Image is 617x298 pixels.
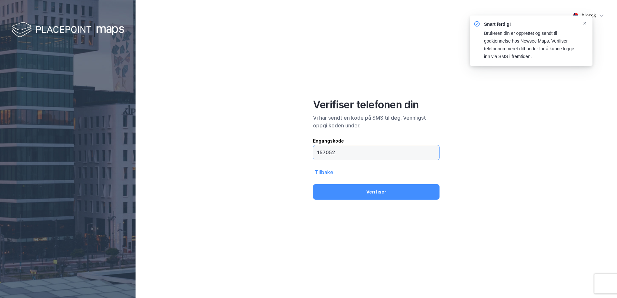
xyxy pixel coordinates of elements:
img: logo-white.f07954bde2210d2a523dddb988cd2aa7.svg [11,21,124,40]
div: Vi har sendt en kode på SMS til deg. Vennligst oppgi koden under. [313,114,440,129]
div: Engangskode [313,137,440,145]
iframe: Chat Widget [585,267,617,298]
div: Verifiser telefonen din [313,98,440,111]
div: Kontrollprogram for chat [585,267,617,298]
div: Snart ferdig! [484,21,577,28]
div: Brukeren din er opprettet og sendt til godkjennelse hos Newsec Maps. Verifiser telefonnummeret di... [484,30,577,61]
button: Verifiser [313,184,440,200]
div: Norsk [582,12,596,19]
button: Tilbake [313,168,335,176]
